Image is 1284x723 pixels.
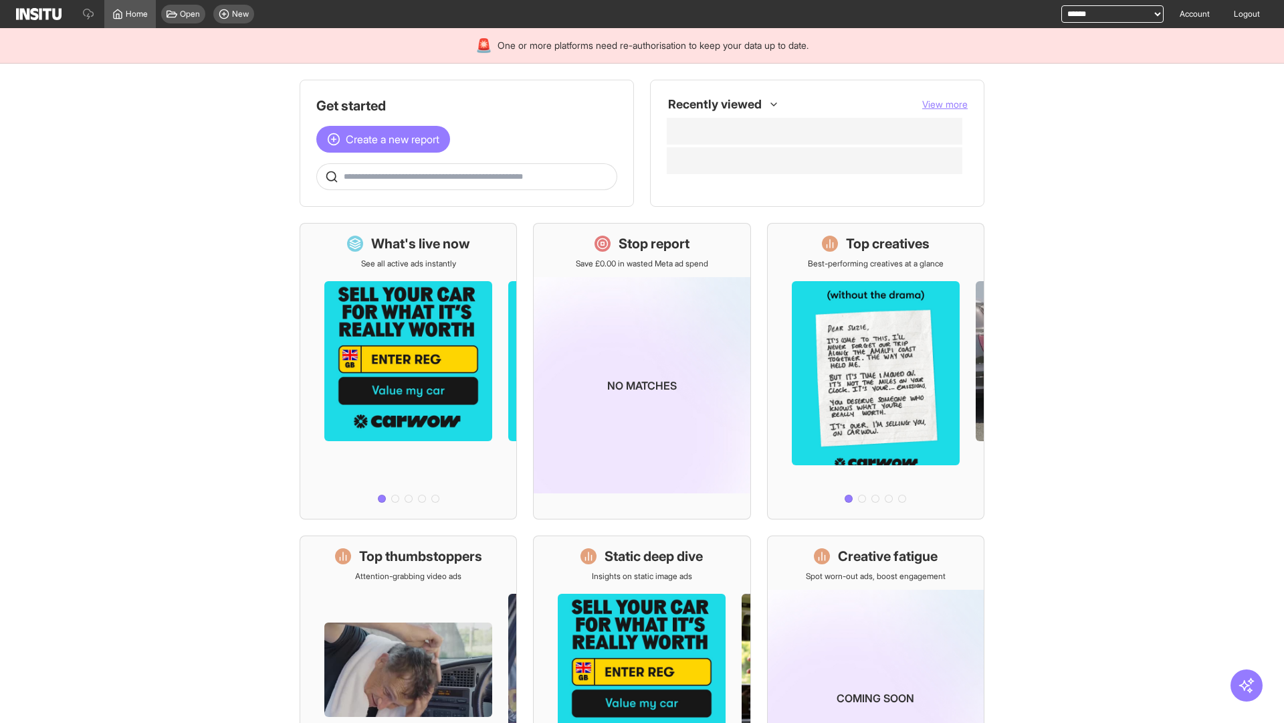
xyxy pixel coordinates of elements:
a: What's live nowSee all active ads instantly [300,223,517,519]
button: Create a new report [316,126,450,153]
h1: Stop report [619,234,689,253]
h1: What's live now [371,234,470,253]
p: Best-performing creatives at a glance [808,258,944,269]
img: Logo [16,8,62,20]
h1: Top thumbstoppers [359,547,482,566]
a: Top creativesBest-performing creatives at a glance [767,223,984,519]
div: 🚨 [475,36,492,55]
button: View more [922,98,968,111]
span: One or more platforms need re-authorisation to keep your data up to date. [498,39,809,52]
span: Create a new report [346,131,439,147]
h1: Get started [316,96,617,115]
span: Home [126,9,148,19]
h1: Static deep dive [605,547,703,566]
span: New [232,9,249,19]
p: See all active ads instantly [361,258,456,269]
p: Save £0.00 in wasted Meta ad spend [576,258,708,269]
p: No matches [607,378,677,394]
h1: Top creatives [846,234,930,253]
img: coming-soon-gradient_kfitwp.png [534,277,750,493]
span: Open [180,9,200,19]
span: View more [922,98,968,110]
p: Attention-grabbing video ads [355,571,461,582]
a: Stop reportSave £0.00 in wasted Meta ad spendNo matches [533,223,750,519]
p: Insights on static image ads [592,571,692,582]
